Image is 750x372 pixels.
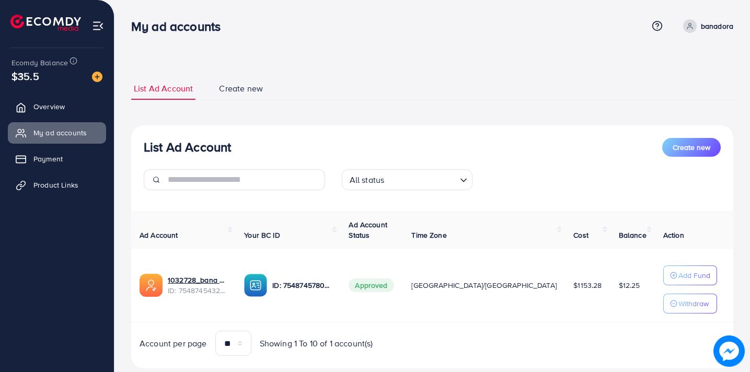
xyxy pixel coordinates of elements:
[663,230,684,240] span: Action
[131,19,229,34] h3: My ad accounts
[219,83,263,95] span: Create new
[8,175,106,195] a: Product Links
[662,138,721,157] button: Create new
[140,338,207,350] span: Account per page
[411,280,557,290] span: [GEOGRAPHIC_DATA]/[GEOGRAPHIC_DATA]
[387,170,455,188] input: Search for option
[8,148,106,169] a: Payment
[349,219,387,240] span: Ad Account Status
[349,278,394,292] span: Approved
[11,68,39,84] span: $35.5
[140,274,163,297] img: ic-ads-acc.e4c84228.svg
[168,285,227,296] span: ID: 7548745432170184711
[140,230,178,240] span: Ad Account
[663,294,717,313] button: Withdraw
[342,169,472,190] div: Search for option
[713,335,745,367] img: image
[8,96,106,117] a: Overview
[11,57,68,68] span: Ecomdy Balance
[33,127,87,138] span: My ad accounts
[244,230,280,240] span: Your BC ID
[33,180,78,190] span: Product Links
[92,72,102,82] img: image
[144,140,231,155] h3: List Ad Account
[244,274,267,297] img: ic-ba-acc.ded83a64.svg
[33,101,65,112] span: Overview
[272,279,332,292] p: ID: 7548745780125483025
[33,154,63,164] span: Payment
[168,275,227,296] div: <span class='underline'>1032728_bana dor ad account 1_1757579407255</span></br>7548745432170184711
[348,172,387,188] span: All status
[92,20,104,32] img: menu
[134,83,193,95] span: List Ad Account
[619,280,640,290] span: $12.25
[260,338,373,350] span: Showing 1 To 10 of 1 account(s)
[701,20,733,32] p: banadora
[573,230,589,240] span: Cost
[573,280,602,290] span: $1153.28
[619,230,647,240] span: Balance
[411,230,446,240] span: Time Zone
[678,269,710,282] p: Add Fund
[168,275,227,285] a: 1032728_bana dor ad account 1_1757579407255
[678,297,709,310] p: Withdraw
[8,122,106,143] a: My ad accounts
[10,15,81,31] img: logo
[679,19,733,33] a: banadora
[663,265,717,285] button: Add Fund
[673,142,710,153] span: Create new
